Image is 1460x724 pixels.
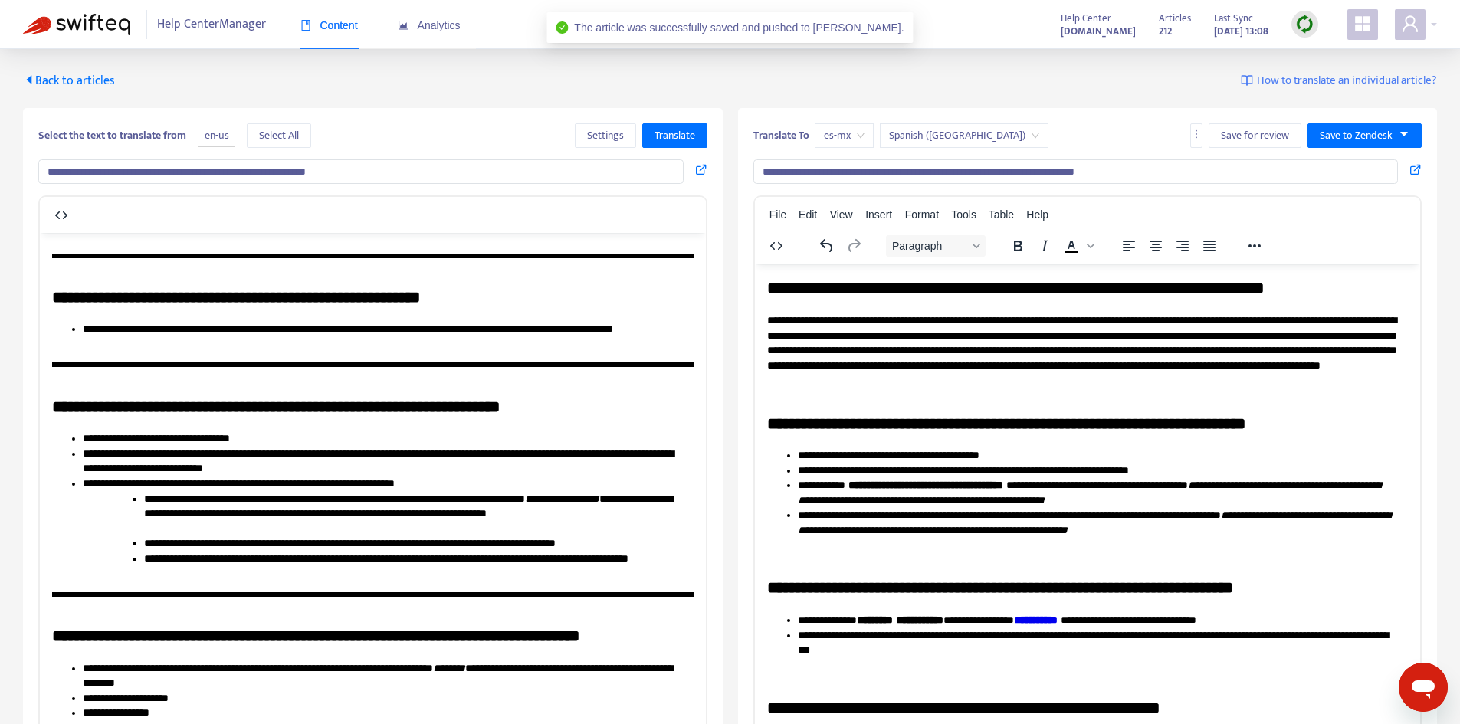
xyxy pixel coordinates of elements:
span: Insert [865,208,892,221]
span: Last Sync [1214,10,1253,27]
span: en-us [198,123,235,148]
button: more [1190,123,1202,148]
div: Text color Black [1058,235,1097,257]
strong: 212 [1159,23,1172,40]
span: book [300,20,311,31]
span: Back to articles [23,70,115,91]
span: Spanish (Mexico) [889,124,1039,147]
span: appstore [1353,15,1372,33]
button: Align left [1116,235,1142,257]
span: Content [300,19,358,31]
button: Align right [1170,235,1196,257]
button: Bold [1005,235,1031,257]
span: check-circle [556,21,568,34]
span: Save to Zendesk [1320,127,1393,144]
span: Help [1026,208,1048,221]
img: image-link [1241,74,1253,87]
span: area-chart [398,20,408,31]
img: sync.dc5367851b00ba804db3.png [1295,15,1314,34]
span: Settings [587,127,624,144]
span: Save for review [1221,127,1289,144]
span: es-mx [824,124,865,147]
button: Save to Zendeskcaret-down [1307,123,1422,148]
strong: [DOMAIN_NAME] [1061,23,1136,40]
button: Select All [247,123,311,148]
span: caret-down [1399,129,1409,139]
a: How to translate an individual article? [1241,72,1437,90]
span: Translate [655,127,695,144]
b: Select the text to translate from [38,126,186,144]
span: The article was successfully saved and pushed to [PERSON_NAME]. [574,21,904,34]
span: How to translate an individual article? [1257,72,1437,90]
span: more [1191,129,1202,139]
button: Save for review [1209,123,1301,148]
iframe: Button to launch messaging window [1399,663,1448,712]
span: user [1401,15,1419,33]
span: Table [989,208,1014,221]
span: Analytics [398,19,461,31]
span: Select All [259,127,299,144]
span: Help Center Manager [157,10,266,39]
button: Undo [814,235,840,257]
strong: [DATE] 13:08 [1214,23,1268,40]
span: Help Center [1061,10,1111,27]
span: caret-left [23,74,35,86]
button: Translate [642,123,707,148]
span: Articles [1159,10,1191,27]
button: Italic [1032,235,1058,257]
button: Block Paragraph [886,235,986,257]
button: Align center [1143,235,1169,257]
a: [DOMAIN_NAME] [1061,22,1136,40]
img: Swifteq [23,14,130,35]
button: Redo [841,235,867,257]
span: View [830,208,853,221]
span: Format [905,208,939,221]
button: Reveal or hide additional toolbar items [1242,235,1268,257]
span: Paragraph [892,240,967,252]
span: Tools [951,208,976,221]
b: Translate To [753,126,809,144]
span: Edit [799,208,817,221]
button: Settings [575,123,636,148]
span: File [769,208,787,221]
button: Justify [1196,235,1222,257]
